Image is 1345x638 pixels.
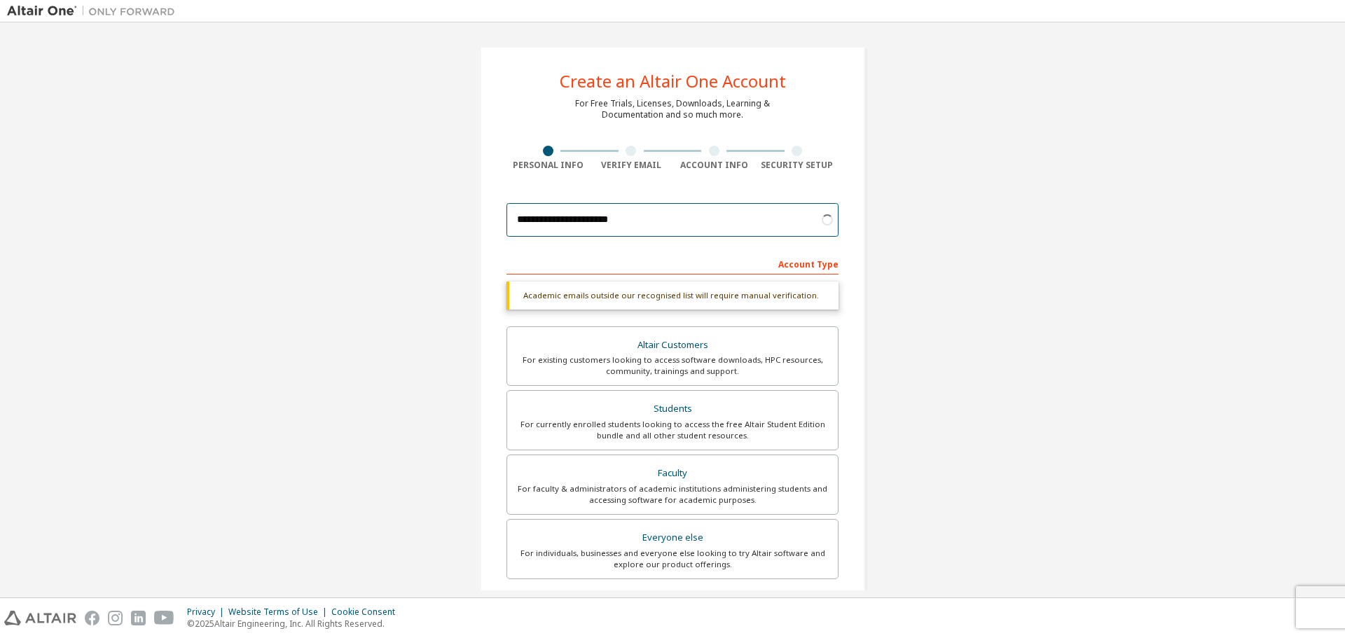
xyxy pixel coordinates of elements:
div: Everyone else [516,528,829,548]
img: facebook.svg [85,611,99,625]
div: Academic emails outside our recognised list will require manual verification. [506,282,839,310]
img: altair_logo.svg [4,611,76,625]
div: Faculty [516,464,829,483]
div: Account Info [672,160,756,171]
div: Students [516,399,829,419]
p: © 2025 Altair Engineering, Inc. All Rights Reserved. [187,618,403,630]
div: Create an Altair One Account [560,73,786,90]
div: Privacy [187,606,228,618]
div: For individuals, businesses and everyone else looking to try Altair software and explore our prod... [516,548,829,570]
div: For currently enrolled students looking to access the free Altair Student Edition bundle and all ... [516,419,829,441]
div: For Free Trials, Licenses, Downloads, Learning & Documentation and so much more. [575,98,770,120]
img: instagram.svg [108,611,123,625]
div: For existing customers looking to access software downloads, HPC resources, community, trainings ... [516,354,829,377]
div: Verify Email [590,160,673,171]
img: linkedin.svg [131,611,146,625]
div: Security Setup [756,160,839,171]
div: Account Type [506,252,839,275]
div: Altair Customers [516,335,829,355]
img: Altair One [7,4,182,18]
div: Website Terms of Use [228,606,331,618]
div: For faculty & administrators of academic institutions administering students and accessing softwa... [516,483,829,506]
img: youtube.svg [154,611,174,625]
div: Cookie Consent [331,606,403,618]
div: Personal Info [506,160,590,171]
